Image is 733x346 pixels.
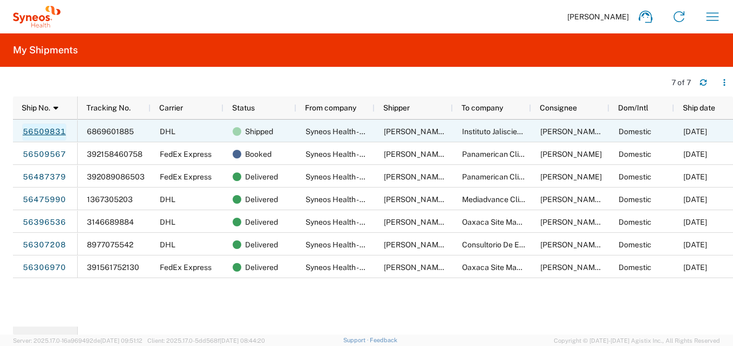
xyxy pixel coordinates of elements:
span: FedEx Express [160,172,212,181]
span: Edson Nava o Diego Alvarez [384,195,514,204]
span: Edson Nava o Diego Alvarez [384,218,514,226]
span: Consultorio De Especialidad Alergologia Pediatrica [462,240,638,249]
span: Syneos Health - Grupo Logistico para la Salud [306,240,461,249]
span: Copyright © [DATE]-[DATE] Agistix Inc., All Rights Reserved [554,336,720,345]
span: 07/30/2025 [683,263,707,272]
span: Server: 2025.17.0-16a969492de [13,337,142,344]
span: Javier Delgado Guevara [540,172,602,181]
span: 08/13/2025 [683,240,707,249]
span: Domestic [619,150,651,158]
span: Domestic [619,240,651,249]
span: 8977075542 [87,240,133,249]
span: Edson Nava o Diego Alvarez [384,240,514,249]
span: Mediadvance Clinical [462,195,536,204]
span: 1367305203 [87,195,133,204]
div: 7 of 7 [671,78,691,87]
a: 56509831 [22,123,66,141]
span: Client: 2025.17.0-5dd568f [147,337,265,344]
span: Ship No. [22,103,50,112]
span: FedEx Express [160,263,212,272]
span: 391561752130 [87,263,139,272]
span: Delivered [245,256,278,279]
span: Panamerican Clinical Research Mexico S.A. de C.V. [462,172,636,181]
span: FedEx Express [160,150,212,158]
span: Shipper [383,103,410,112]
a: 56475990 [22,191,66,209]
span: Oaxaca Site Management Organization S.C. (OSMO) Investigacion Clinica [462,263,715,272]
span: Domestic [619,172,651,181]
span: [DATE] 09:51:12 [100,337,142,344]
span: Marco Sanchez Bustillos [540,195,665,204]
a: 56487379 [22,169,66,186]
span: Syneos Health - Grupo Logístico y para la Salud [306,127,466,136]
span: Javier Delgado Guevara [540,150,602,158]
span: Domestic [619,195,651,204]
span: Edson Nava o Diego Alvarez [384,127,514,136]
span: Edson Nava o Diego Alvarez [384,263,514,272]
span: Oaxaca Site Management Organization S.C. (OSMO) Investigacion Clinica [462,218,715,226]
span: Delivered [245,188,278,211]
span: Dom/Intl [618,103,648,112]
span: 08/13/2025 [683,195,707,204]
span: 08/15/2025 [683,127,707,136]
h2: My Shipments [13,44,78,57]
span: Ruth Cerino Javier [540,240,665,249]
span: Domestic [619,218,651,226]
span: Status [232,103,255,112]
span: 6869601885 [87,127,134,136]
span: [PERSON_NAME] [567,12,629,22]
span: DHL [160,240,175,249]
span: To company [461,103,503,112]
a: 56396536 [22,214,66,231]
a: 56306970 [22,259,66,276]
a: Support [343,337,370,343]
span: Edson Nava o Diego Alvarez [384,172,514,181]
span: 3146689884 [87,218,134,226]
span: Consignee [540,103,577,112]
span: Delivered [245,233,278,256]
span: Syneos Health - Grupo Logístico y para la Salud [306,150,466,158]
span: Delivered [245,211,278,233]
span: DHL [160,127,175,136]
span: Carrier [159,103,183,112]
span: Edson Nava o Diego Alvarez [384,150,514,158]
span: 08/15/2025 [683,150,707,158]
span: Syneos Health - Grupo Logístico y para la Salud [306,263,466,272]
span: [DATE] 08:44:20 [220,337,265,344]
span: 392089086503 [87,172,145,181]
a: Feedback [370,337,397,343]
span: Domestic [619,263,651,272]
span: 08/14/2025 [683,172,707,181]
span: 08/11/2025 [683,218,707,226]
span: DHL [160,195,175,204]
span: Instituto Jaliscience de Investigacion Clinica [462,127,614,136]
span: Syneos Health - Grupo Logístico y para la Salud [306,218,466,226]
span: Tracking No. [86,103,131,112]
span: Panamerican Clinical Research Mexico S.A. de C.V. [462,150,636,158]
span: 392158460758 [87,150,142,158]
span: Andrea Alicia Colli Dominguez - Beatriz Elena Mayoral [540,218,728,226]
span: DHL [160,218,175,226]
a: 56509567 [22,146,66,163]
span: Andrea Alicia Colli Dominguez - Beatriz Elena Mayoral [540,263,728,272]
span: From company [305,103,356,112]
span: Shipped [245,120,273,143]
a: 56307208 [22,237,66,254]
span: Ship date [683,103,715,112]
span: Syneos Health - Grupo Logístico y para la Salud [306,195,466,204]
span: Delivered [245,165,278,188]
span: Domestic [619,127,651,136]
span: Syneos Health - Grupo Logístico y para la Salud [306,172,466,181]
span: Booked [245,143,272,165]
span: Daniel Alejandro Salazar Quiroz [540,127,665,136]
